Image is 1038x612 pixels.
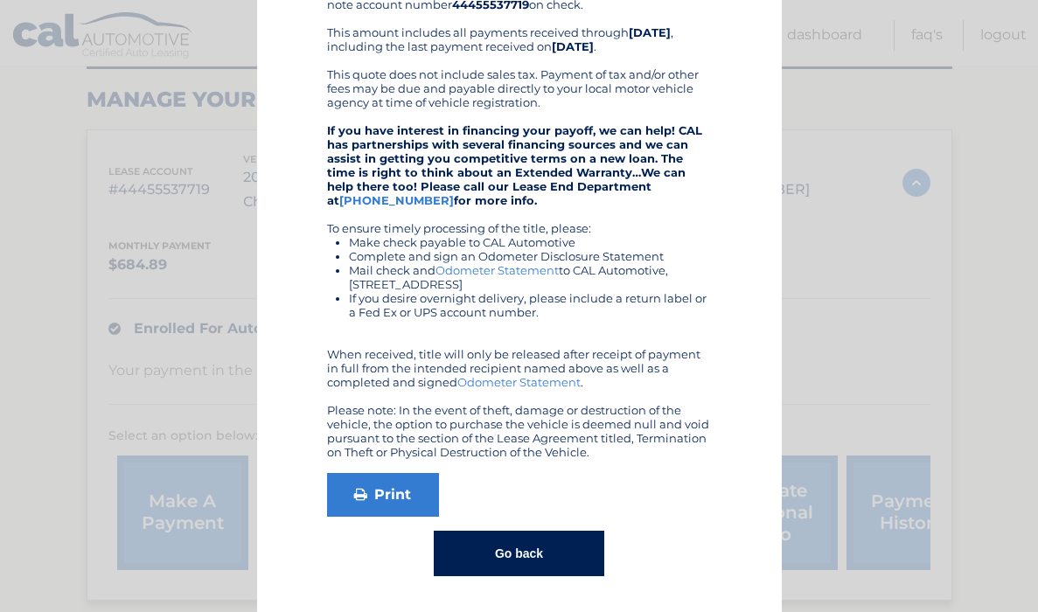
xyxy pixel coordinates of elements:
a: Odometer Statement [457,375,581,389]
strong: If you have interest in financing your payoff, we can help! CAL has partnerships with several fin... [327,123,702,207]
a: Odometer Statement [435,263,559,277]
a: Print [327,473,439,517]
li: Make check payable to CAL Automotive [349,235,712,249]
button: Go back [434,531,604,576]
a: [PHONE_NUMBER] [339,193,454,207]
li: Complete and sign an Odometer Disclosure Statement [349,249,712,263]
b: [DATE] [629,25,671,39]
b: [DATE] [552,39,594,53]
li: If you desire overnight delivery, please include a return label or a Fed Ex or UPS account number. [349,291,712,319]
li: Mail check and to CAL Automotive, [STREET_ADDRESS] [349,263,712,291]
